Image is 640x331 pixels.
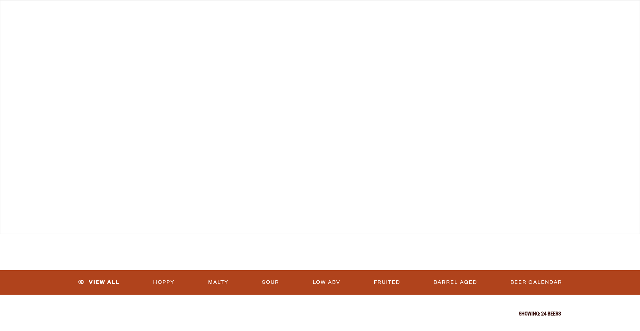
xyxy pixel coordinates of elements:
[257,4,296,37] a: Winery
[123,4,172,37] a: Taprooms
[262,17,291,23] span: Winery
[79,312,561,318] p: Showing: 24 Beers
[443,4,479,37] a: Impact
[512,17,557,23] span: Beer Finder
[364,4,415,37] a: Our Story
[310,274,343,291] a: Low ABV
[75,274,123,291] a: View All
[150,274,178,291] a: Hoppy
[369,17,410,23] span: Our Story
[73,17,90,23] span: Beer
[431,274,480,291] a: Barrel Aged
[315,4,342,37] a: Odell Home
[259,274,282,291] a: Sour
[371,274,403,291] a: Fruited
[448,17,475,23] span: Impact
[128,17,167,23] span: Taprooms
[68,4,95,37] a: Beer
[508,274,565,291] a: Beer Calendar
[205,17,225,23] span: Gear
[507,4,562,37] a: Beer Finder
[200,4,229,37] a: Gear
[205,274,232,291] a: Malty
